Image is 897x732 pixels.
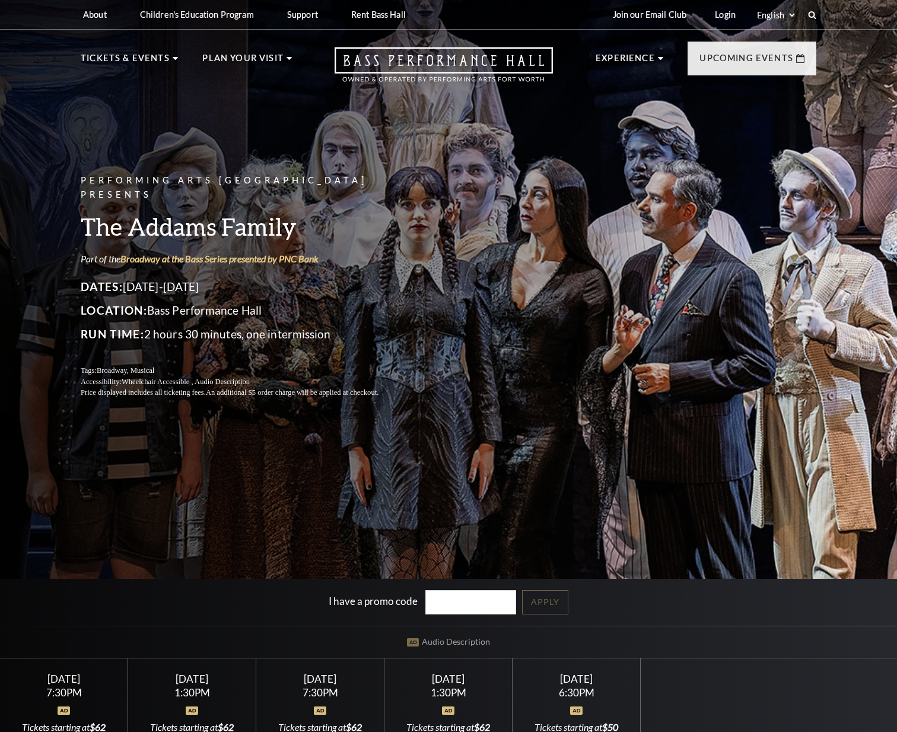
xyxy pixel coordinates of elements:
[399,673,498,685] div: [DATE]
[81,325,407,344] p: 2 hours 30 minutes, one intermission
[442,706,454,715] img: icon_ad.svg
[81,173,407,203] p: Performing Arts [GEOGRAPHIC_DATA] Presents
[351,9,406,20] p: Rent Bass Hall
[142,687,242,698] div: 1:30PM
[329,594,418,607] label: I have a promo code
[140,9,254,20] p: Children's Education Program
[81,301,407,320] p: Bass Performance Hall
[271,687,370,698] div: 7:30PM
[81,303,147,317] span: Location:
[142,673,242,685] div: [DATE]
[81,327,144,341] span: Run Time:
[527,687,626,698] div: 6:30PM
[81,51,170,72] p: Tickets & Events
[14,687,114,698] div: 7:30PM
[81,376,407,388] p: Accessibility:
[399,687,498,698] div: 1:30PM
[58,706,70,715] img: icon_ad.svg
[570,706,583,715] img: icon_ad.svg
[122,378,250,386] span: Wheelchair Accessible , Audio Description
[271,673,370,685] div: [DATE]
[81,277,407,296] p: [DATE]-[DATE]
[81,387,407,398] p: Price displayed includes all ticketing fees.
[527,673,626,685] div: [DATE]
[314,706,326,715] img: icon_ad.svg
[186,706,198,715] img: icon_ad.svg
[83,9,107,20] p: About
[81,365,407,376] p: Tags:
[81,252,407,265] p: Part of the
[81,211,407,242] h3: The Addams Family
[120,253,319,264] a: Broadway at the Bass Series presented by PNC Bank
[287,9,318,20] p: Support
[755,9,797,21] select: Select:
[97,366,154,375] span: Broadway, Musical
[202,51,284,72] p: Plan Your Visit
[14,673,114,685] div: [DATE]
[699,51,793,72] p: Upcoming Events
[596,51,655,72] p: Experience
[81,280,123,293] span: Dates:
[206,388,378,397] span: An additional $5 order charge will be applied at checkout.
